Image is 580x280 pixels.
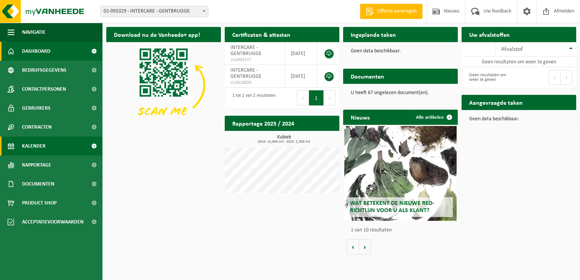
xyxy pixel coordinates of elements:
[225,27,298,42] h2: Certificaten & attesten
[343,110,377,124] h2: Nieuws
[229,140,339,144] span: 2024: 13,900 m3 - 2025: 2,300 m3
[469,116,569,122] p: Geen data beschikbaar.
[285,65,317,88] td: [DATE]
[350,200,434,214] span: Wat betekent de nieuwe RED-richtlijn voor u als klant?
[462,95,530,110] h2: Aangevraagde taken
[230,57,279,63] span: VLA903157
[225,116,302,131] h2: Rapportage 2025 / 2024
[106,27,208,42] h2: Download nu de Vanheede+ app!
[297,90,309,105] button: Previous
[351,90,450,96] p: U heeft 67 ongelezen document(en).
[283,131,339,146] a: Bekijk rapportage
[106,42,221,128] img: Download de VHEPlus App
[465,69,515,86] div: Geen resultaten om weer te geven
[22,193,57,212] span: Product Shop
[22,42,50,61] span: Dashboard
[548,70,561,85] button: Previous
[229,90,276,106] div: 1 tot 2 van 2 resultaten
[22,156,51,175] span: Rapportage
[561,70,572,85] button: Next
[343,69,392,83] h2: Documenten
[309,90,324,105] button: 1
[230,80,279,86] span: VLA610839
[22,118,52,137] span: Contracten
[462,27,517,42] h2: Uw afvalstoffen
[347,239,359,255] button: Vorige
[230,68,262,79] span: INTERCARE - GENTBRUGGE
[344,126,457,221] a: Wat betekent de nieuwe RED-richtlijn voor u als klant?
[324,90,336,105] button: Next
[351,49,450,54] p: Geen data beschikbaar.
[22,23,46,42] span: Navigatie
[22,137,46,156] span: Kalender
[22,212,84,231] span: Acceptatievoorwaarden
[101,6,208,17] span: 01-095329 - INTERCARE - GENTBRUGGE
[22,175,54,193] span: Documenten
[100,6,208,17] span: 01-095329 - INTERCARE - GENTBRUGGE
[229,135,339,144] h3: Kubiek
[22,80,66,99] span: Contactpersonen
[375,8,419,15] span: Offerte aanvragen
[462,57,576,67] td: Geen resultaten om weer te geven
[343,27,403,42] h2: Ingeplande taken
[22,61,66,80] span: Bedrijfsgegevens
[359,239,371,255] button: Volgende
[410,110,457,125] a: Alle artikelen
[285,42,317,65] td: [DATE]
[360,4,422,19] a: Offerte aanvragen
[22,99,50,118] span: Gebruikers
[501,46,523,52] span: Afvalstof
[230,45,262,57] span: INTERCARE - GENTBRUGGE
[351,228,454,233] p: 1 van 10 resultaten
